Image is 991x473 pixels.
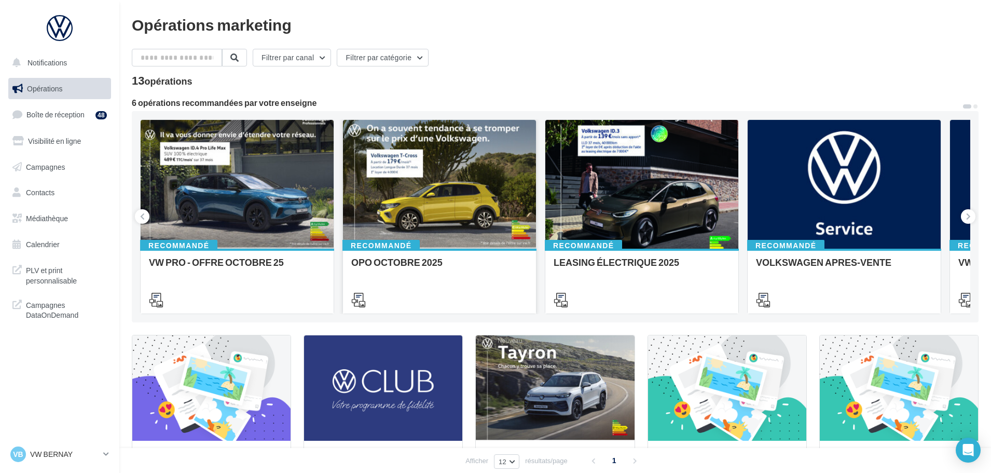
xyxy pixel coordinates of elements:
div: 13 [132,75,192,86]
span: Campagnes [26,162,65,171]
span: Notifications [27,58,67,67]
span: Calendrier [26,240,60,249]
div: LEASING ÉLECTRIQUE 2025 [554,257,730,278]
div: Recommandé [545,240,622,251]
a: Visibilité en ligne [6,130,113,152]
span: résultats/page [525,456,568,466]
span: Opérations [27,84,62,93]
span: Contacts [26,188,54,197]
a: VB VW BERNAY [8,444,111,464]
button: Notifications [6,52,109,74]
span: PLV et print personnalisable [26,263,107,286]
a: Campagnes DataOnDemand [6,294,113,325]
div: opérations [144,76,192,86]
a: Campagnes [6,156,113,178]
button: 12 [494,454,519,469]
div: 6 opérations recommandées par votre enseigne [132,99,962,107]
a: Boîte de réception48 [6,103,113,126]
div: VW PRO - OFFRE OCTOBRE 25 [149,257,325,278]
div: VOLKSWAGEN APRES-VENTE [756,257,932,278]
div: Opérations marketing [132,17,979,32]
span: Boîte de réception [26,110,85,119]
span: 1 [606,452,623,469]
a: Calendrier [6,234,113,255]
a: Opérations [6,78,113,100]
span: Médiathèque [26,214,68,223]
div: OPO OCTOBRE 2025 [351,257,528,278]
span: VB [13,449,23,460]
p: VW BERNAY [30,449,99,460]
div: 48 [95,111,107,119]
a: PLV et print personnalisable [6,259,113,290]
a: Médiathèque [6,208,113,229]
span: Campagnes DataOnDemand [26,298,107,320]
span: Afficher [465,456,488,466]
div: Recommandé [747,240,824,251]
a: Contacts [6,182,113,204]
div: Recommandé [342,240,420,251]
span: 12 [499,457,506,466]
button: Filtrer par canal [253,49,331,66]
div: Recommandé [140,240,217,251]
span: Visibilité en ligne [28,137,81,145]
div: Open Intercom Messenger [956,438,981,463]
button: Filtrer par catégorie [337,49,429,66]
